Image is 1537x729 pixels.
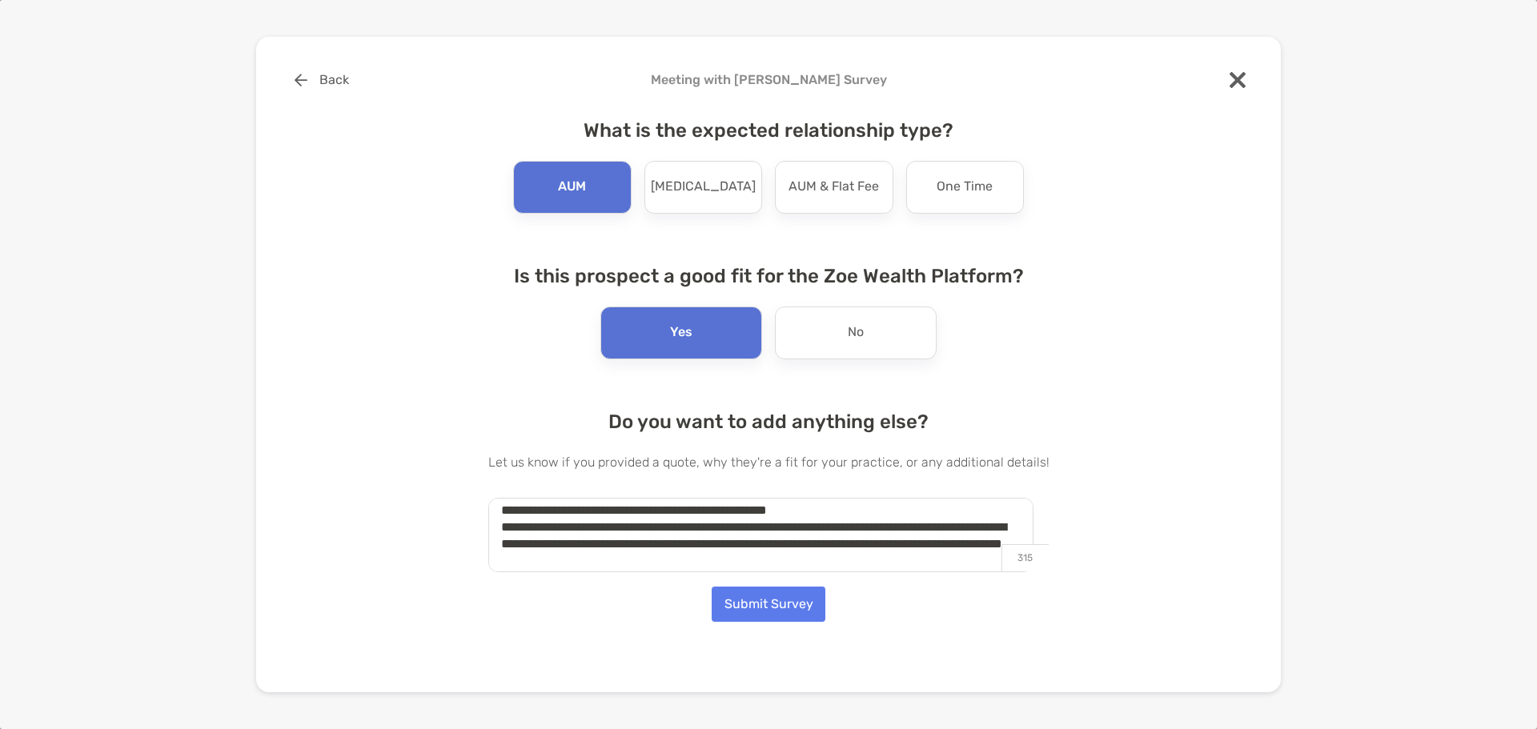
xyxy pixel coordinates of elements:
p: One Time [937,174,993,200]
button: Back [282,62,361,98]
h4: Is this prospect a good fit for the Zoe Wealth Platform? [488,265,1049,287]
h4: What is the expected relationship type? [488,119,1049,142]
p: [MEDICAL_DATA] [651,174,756,200]
p: 315 [1001,544,1049,571]
h4: Do you want to add anything else? [488,411,1049,433]
h4: Meeting with [PERSON_NAME] Survey [282,72,1255,87]
p: No [848,320,864,346]
p: Let us know if you provided a quote, why they're a fit for your practice, or any additional details! [488,452,1049,472]
button: Submit Survey [712,587,825,622]
img: button icon [295,74,307,86]
p: Yes [670,320,692,346]
p: AUM & Flat Fee [789,174,879,200]
p: AUM [558,174,586,200]
img: close modal [1230,72,1246,88]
